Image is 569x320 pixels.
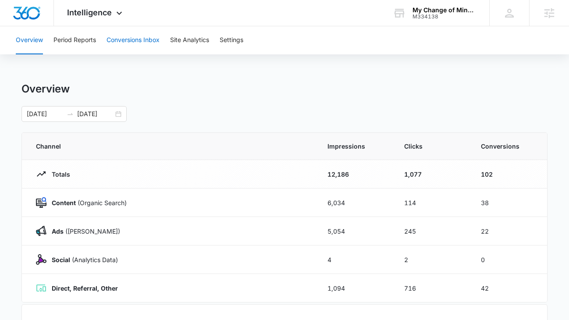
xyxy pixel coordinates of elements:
[21,82,70,96] h1: Overview
[317,274,394,302] td: 1,094
[87,51,94,58] img: tab_keywords_by_traffic_grey.svg
[25,14,43,21] div: v 4.0.25
[24,51,31,58] img: tab_domain_overview_orange.svg
[46,255,118,264] p: (Analytics Data)
[53,26,96,54] button: Period Reports
[317,245,394,274] td: 4
[23,23,96,30] div: Domain: [DOMAIN_NAME]
[470,274,547,302] td: 42
[317,160,394,188] td: 12,186
[394,274,470,302] td: 716
[77,109,114,119] input: End date
[67,8,112,17] span: Intelligence
[36,197,46,208] img: Content
[52,228,64,235] strong: Ads
[97,52,148,57] div: Keywords by Traffic
[394,245,470,274] td: 2
[317,188,394,217] td: 6,034
[327,142,383,151] span: Impressions
[394,160,470,188] td: 1,077
[470,188,547,217] td: 38
[481,142,533,151] span: Conversions
[27,109,63,119] input: Start date
[36,254,46,265] img: Social
[470,160,547,188] td: 102
[220,26,243,54] button: Settings
[170,26,209,54] button: Site Analytics
[52,199,76,206] strong: Content
[46,170,70,179] p: Totals
[52,256,70,263] strong: Social
[14,14,21,21] img: logo_orange.svg
[33,52,78,57] div: Domain Overview
[394,188,470,217] td: 114
[52,284,118,292] strong: Direct, Referral, Other
[413,14,477,20] div: account id
[470,245,547,274] td: 0
[404,142,460,151] span: Clicks
[413,7,477,14] div: account name
[46,227,120,236] p: ([PERSON_NAME])
[14,23,21,30] img: website_grey.svg
[36,142,306,151] span: Channel
[394,217,470,245] td: 245
[67,110,74,117] span: to
[46,198,127,207] p: (Organic Search)
[16,26,43,54] button: Overview
[317,217,394,245] td: 5,054
[36,226,46,236] img: Ads
[470,217,547,245] td: 22
[107,26,160,54] button: Conversions Inbox
[67,110,74,117] span: swap-right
